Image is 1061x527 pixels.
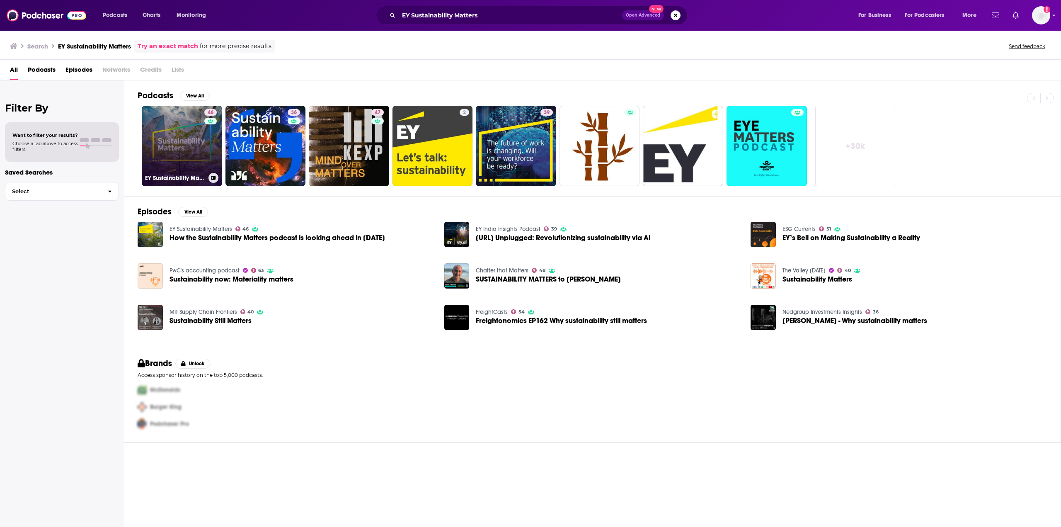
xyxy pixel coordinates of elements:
[532,268,545,273] a: 48
[102,63,130,80] span: Networks
[1032,6,1050,24] span: Logged in as tessvanden
[826,227,831,231] span: 51
[291,109,297,117] span: 36
[815,106,896,186] a: +30k
[476,234,651,241] span: [URL] Unplugged: Revolutionizing sustainability via AI
[12,141,78,152] span: Choose a tab above to access filters.
[845,269,851,272] span: 40
[375,109,380,117] span: 47
[988,8,1003,22] a: Show notifications dropdown
[288,109,300,116] a: 36
[444,263,470,289] img: SUSTAINABILITY MATTERS to Mario Mikowski
[518,310,525,314] span: 54
[172,63,184,80] span: Lists
[5,189,101,194] span: Select
[476,267,528,274] a: Chatter that Matters
[10,63,18,80] a: All
[1032,6,1050,24] img: User Profile
[5,168,119,176] p: Saved Searches
[247,310,254,314] span: 40
[150,386,180,393] span: McDonalds
[235,226,249,231] a: 46
[476,226,540,233] a: EY India Insights Podcast
[476,276,621,283] span: SUSTAINABILITY MATTERS to [PERSON_NAME]
[751,263,776,289] a: Sustainability Matters
[138,90,173,101] h2: Podcasts
[103,10,127,21] span: Podcasts
[899,9,957,22] button: open menu
[460,109,469,116] a: 2
[476,234,651,241] a: EY.ai Unplugged: Revolutionizing sustainability via AI
[444,305,470,330] img: Freightonomics EP162 Why sustainability still matters
[138,305,163,330] img: Sustainability Still Matters
[251,268,264,273] a: 63
[134,415,150,432] img: Third Pro Logo
[145,175,205,182] h3: EY Sustainability Matters
[1044,6,1050,13] svg: Add a profile image
[138,222,163,247] a: How the Sustainability Matters podcast is looking ahead in 2022
[544,109,550,117] span: 39
[242,227,249,231] span: 46
[476,317,647,324] span: Freightonomics EP162 Why sustainability still matters
[782,267,826,274] a: The Valley Today
[28,63,56,80] a: Podcasts
[751,222,776,247] img: EY’s Bell on Making Sustainability a Reality
[171,9,217,22] button: open menu
[138,90,210,101] a: PodcastsView All
[782,317,927,324] a: Roy Bagattini - Why sustainability matters
[58,42,131,50] h3: EY Sustainability Matters
[371,109,384,116] a: 47
[392,106,473,186] a: 2
[170,226,232,233] a: EY Sustainability Matters
[240,309,254,314] a: 40
[463,109,466,117] span: 2
[178,207,208,217] button: View All
[782,226,816,233] a: ESG Currents
[170,267,240,274] a: PwC's accounting podcast
[138,263,163,289] img: Sustainability now: Materiality matters
[208,109,213,117] span: 46
[138,206,208,217] a: EpisodesView All
[837,268,851,273] a: 40
[12,132,78,138] span: Want to filter your results?
[7,7,86,23] img: Podchaser - Follow, Share and Rate Podcasts
[170,276,293,283] a: Sustainability now: Materiality matters
[140,63,162,80] span: Credits
[782,234,920,241] a: EY’s Bell on Making Sustainability a Reality
[540,109,553,116] a: 39
[539,269,545,272] span: 48
[476,106,556,186] a: 39
[444,222,470,247] img: EY.ai Unplugged: Revolutionizing sustainability via AI
[782,276,852,283] a: Sustainability Matters
[865,309,879,314] a: 36
[626,13,660,17] span: Open Advanced
[858,10,891,21] span: For Business
[143,10,160,21] span: Charts
[138,358,172,369] h2: Brands
[782,317,927,324] span: [PERSON_NAME] - Why sustainability matters
[853,9,901,22] button: open menu
[751,305,776,330] a: Roy Bagattini - Why sustainability matters
[476,308,508,316] a: FreightCasts
[905,10,945,21] span: For Podcasters
[511,309,525,314] a: 54
[225,106,306,186] a: 36
[27,42,48,50] h3: Search
[170,317,252,324] a: Sustainability Still Matters
[873,310,879,314] span: 36
[170,234,385,241] span: How the Sustainability Matters podcast is looking ahead in [DATE]
[175,359,211,369] button: Unlock
[1006,43,1048,50] button: Send feedback
[134,381,150,398] img: First Pro Logo
[399,9,622,22] input: Search podcasts, credits, & more...
[65,63,92,80] span: Episodes
[97,9,138,22] button: open menu
[384,6,695,25] div: Search podcasts, credits, & more...
[476,276,621,283] a: SUSTAINABILITY MATTERS to Mario Mikowski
